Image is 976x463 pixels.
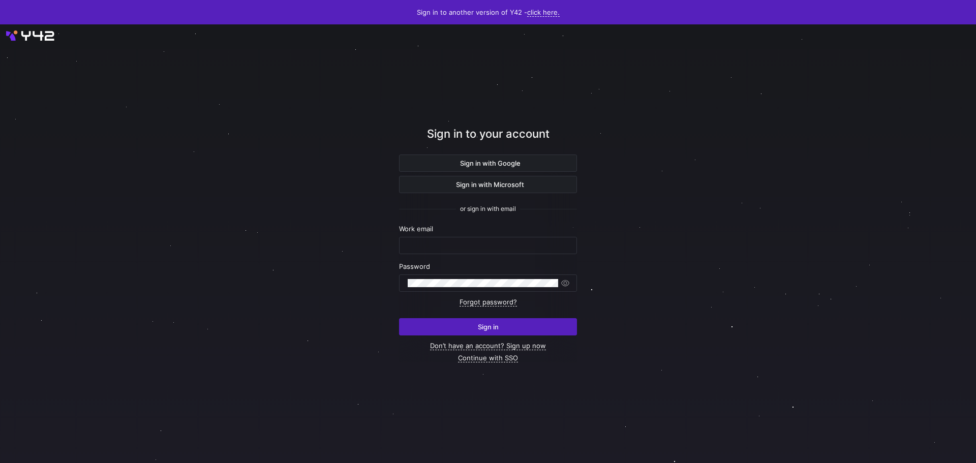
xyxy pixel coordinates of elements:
[452,180,524,189] span: Sign in with Microsoft
[430,342,546,350] a: Don’t have an account? Sign up now
[458,354,518,362] a: Continue with SSO
[460,298,517,306] a: Forgot password?
[527,8,560,17] a: click here.
[456,159,521,167] span: Sign in with Google
[478,323,499,331] span: Sign in
[399,155,577,172] button: Sign in with Google
[399,126,577,155] div: Sign in to your account
[399,225,433,233] span: Work email
[460,205,516,212] span: or sign in with email
[399,318,577,335] button: Sign in
[399,176,577,193] button: Sign in with Microsoft
[399,262,430,270] span: Password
